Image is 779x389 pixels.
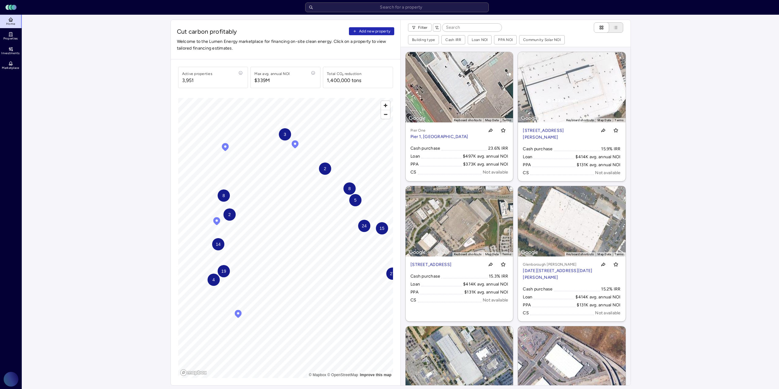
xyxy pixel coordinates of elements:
span: Filter [418,24,428,31]
div: PPA [410,161,418,168]
span: Investments [1,51,20,55]
div: Max avg. annual NOI [254,71,290,77]
div: $131K avg. annual NOI [577,162,620,168]
div: Map marker [349,194,361,206]
div: CS [410,169,417,176]
a: OpenStreetMap [327,373,358,377]
button: Zoom out [381,110,390,119]
div: Loan NOI [472,37,488,43]
button: Add new property [349,27,394,35]
div: Map marker [234,309,243,320]
div: Loan [410,281,420,288]
div: 15.2% IRR [601,286,620,293]
button: Toggle favorite [498,125,508,135]
span: Add new property [359,28,390,34]
div: Map marker [221,142,230,153]
div: 1,400,000 tons [327,77,361,84]
button: Cash IRR [442,36,465,44]
div: $373K avg. annual NOI [463,161,508,168]
span: 4 [212,276,215,283]
div: Cash purchase [410,145,440,152]
div: Cash purchase [410,273,440,280]
span: 3,951 [182,77,212,84]
div: $131K avg. annual NOI [464,289,508,296]
p: [STREET_ADDRESS][PERSON_NAME] [523,127,594,141]
a: MapPier OnePier 1, [GEOGRAPHIC_DATA]Toggle favoriteCash purchase23.6% IRRLoan$497K avg. annual NO... [406,52,513,181]
div: Map marker [212,238,224,250]
input: Search [442,24,502,32]
span: Marketplace [2,66,19,70]
div: Loan [523,154,532,160]
span: 5 [354,197,356,204]
div: Total CO₂ reduction [327,71,361,77]
div: Map marker [376,222,388,234]
a: Map feedback [360,373,391,377]
p: Glenborough [PERSON_NAME] [523,261,594,267]
div: Loan [410,153,420,160]
span: 27 [390,270,395,277]
div: Map marker [386,267,399,280]
div: $131K avg. annual NOI [577,302,620,309]
div: $414K avg. annual NOI [575,154,620,160]
div: Not available [595,310,620,316]
span: 2 [228,211,230,218]
div: 23.6% IRR [488,145,508,152]
span: 24 [361,223,366,229]
span: 19 [221,268,226,275]
button: Toggle favorite [611,260,621,269]
button: Community Solar NOI [519,36,564,44]
canvas: Map [178,98,393,378]
div: PPA NOI [498,37,513,43]
div: Loan [523,294,532,301]
a: Mapbox logo [180,369,207,376]
div: PPA [410,289,418,296]
button: Zoom in [381,101,390,110]
button: Building type [408,36,439,44]
span: 2 [324,165,326,172]
div: PPA [523,302,531,309]
div: $414K avg. annual NOI [463,281,508,288]
div: 15.3% IRR [489,273,508,280]
div: Map marker [279,128,291,140]
span: 8 [222,192,225,199]
span: 8 [348,185,350,192]
div: CS [523,310,529,316]
div: Cash purchase [523,286,552,293]
span: $339M [254,77,290,84]
div: CS [410,297,417,304]
button: List view [603,22,623,33]
div: Not available [483,297,508,304]
div: Cash purchase [523,146,552,152]
div: $414K avg. annual NOI [575,294,620,301]
p: [DATE][STREET_ADDRESS][DATE][PERSON_NAME] [523,267,594,281]
a: MapGlenborough [PERSON_NAME][DATE][STREET_ADDRESS][DATE][PERSON_NAME]Toggle favoriteCash purchase... [518,186,625,321]
span: 14 [215,241,220,248]
input: Search for a property [305,2,489,12]
span: Cut carbon profitably [177,27,347,36]
div: Map marker [319,163,331,175]
div: Active properties [182,71,212,77]
button: Loan NOI [468,36,491,44]
p: Pier 1, [GEOGRAPHIC_DATA] [410,133,468,140]
div: Community Solar NOI [523,37,561,43]
div: Map marker [223,208,236,221]
button: Filter [408,24,432,32]
button: Toggle favorite [498,260,508,269]
div: Map marker [218,265,230,277]
span: 15 [379,225,384,232]
div: Map marker [358,220,370,232]
a: Map[STREET_ADDRESS][PERSON_NAME]Toggle favoriteCash purchase15.9% IRRLoan$414K avg. annual NOIPPA... [518,52,625,181]
div: Map marker [212,216,221,227]
button: Cards view [594,22,609,33]
a: Map[STREET_ADDRESS]Toggle favoriteCash purchase15.3% IRRLoan$414K avg. annual NOIPPA$131K avg. an... [406,186,513,321]
div: 15.9% IRR [601,146,620,152]
div: Map marker [343,182,356,195]
div: PPA [523,162,531,168]
button: PPA NOI [494,36,516,44]
div: Map marker [208,274,220,286]
div: Map marker [290,140,300,151]
p: Pier One [410,127,468,133]
div: Building type [412,37,435,43]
